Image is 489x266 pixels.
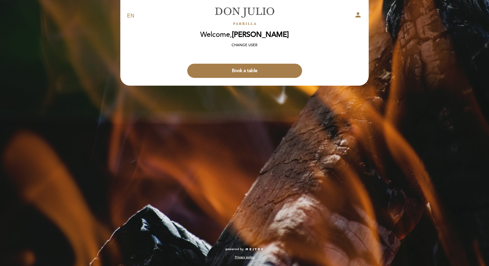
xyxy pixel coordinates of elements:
h2: Welcome, [200,31,289,39]
button: Book a table [187,64,302,78]
span: [PERSON_NAME] [232,30,289,39]
a: [PERSON_NAME] [204,7,285,25]
a: powered by [225,247,264,251]
span: powered by [225,247,244,251]
i: person [354,11,362,19]
a: Privacy policy [235,255,255,260]
img: MEITRE [245,248,264,251]
button: Change user [230,42,259,48]
button: person [354,11,362,21]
